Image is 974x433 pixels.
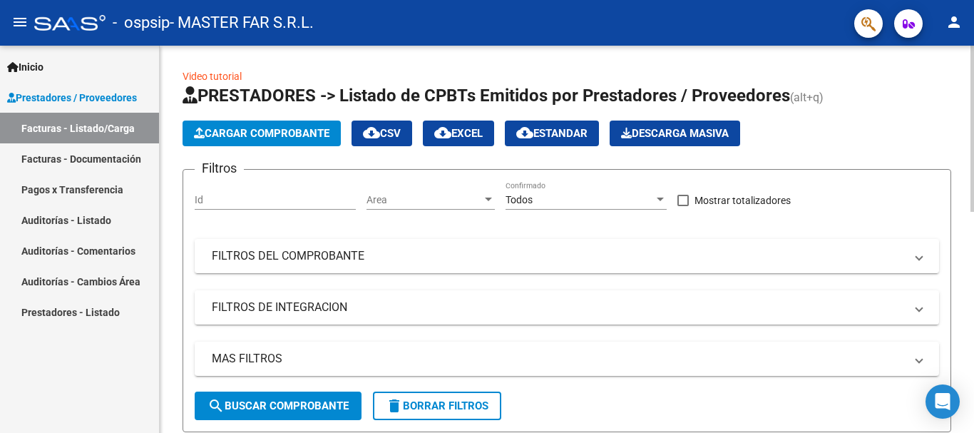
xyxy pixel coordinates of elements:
[170,7,314,39] span: - MASTER FAR S.R.L.
[363,127,401,140] span: CSV
[11,14,29,31] mat-icon: menu
[366,194,482,206] span: Area
[516,124,533,141] mat-icon: cloud_download
[790,91,824,104] span: (alt+q)
[194,127,329,140] span: Cargar Comprobante
[7,90,137,106] span: Prestadores / Proveedores
[506,194,533,205] span: Todos
[434,127,483,140] span: EXCEL
[621,127,729,140] span: Descarga Masiva
[352,121,412,146] button: CSV
[195,239,939,273] mat-expansion-panel-header: FILTROS DEL COMPROBANTE
[373,392,501,420] button: Borrar Filtros
[195,392,362,420] button: Buscar Comprobante
[207,397,225,414] mat-icon: search
[610,121,740,146] button: Descarga Masiva
[423,121,494,146] button: EXCEL
[195,158,244,178] h3: Filtros
[363,124,380,141] mat-icon: cloud_download
[610,121,740,146] app-download-masive: Descarga masiva de comprobantes (adjuntos)
[386,399,488,412] span: Borrar Filtros
[113,7,170,39] span: - ospsip
[183,71,242,82] a: Video tutorial
[434,124,451,141] mat-icon: cloud_download
[386,397,403,414] mat-icon: delete
[212,248,905,264] mat-panel-title: FILTROS DEL COMPROBANTE
[195,342,939,376] mat-expansion-panel-header: MAS FILTROS
[945,14,963,31] mat-icon: person
[212,351,905,367] mat-panel-title: MAS FILTROS
[505,121,599,146] button: Estandar
[183,86,790,106] span: PRESTADORES -> Listado de CPBTs Emitidos por Prestadores / Proveedores
[212,300,905,315] mat-panel-title: FILTROS DE INTEGRACION
[694,192,791,209] span: Mostrar totalizadores
[195,290,939,325] mat-expansion-panel-header: FILTROS DE INTEGRACION
[183,121,341,146] button: Cargar Comprobante
[207,399,349,412] span: Buscar Comprobante
[926,384,960,419] div: Open Intercom Messenger
[7,59,43,75] span: Inicio
[516,127,588,140] span: Estandar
